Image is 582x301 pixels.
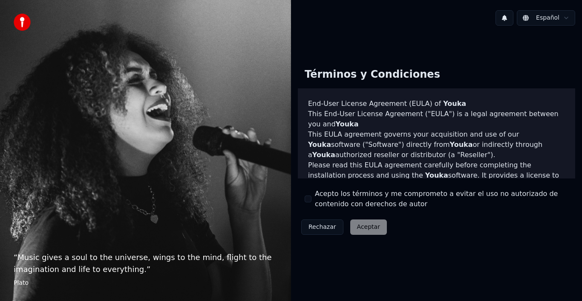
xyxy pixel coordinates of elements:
[14,279,277,287] footer: Plato
[308,109,565,129] p: This End-User License Agreement ("EULA") is a legal agreement between you and
[308,129,565,160] p: This EULA agreement governs your acquisition and use of our software ("Software") directly from o...
[443,99,466,108] span: Youka
[308,140,331,149] span: Youka
[312,151,335,159] span: Youka
[425,171,448,179] span: Youka
[14,251,277,275] p: “ Music gives a soul to the universe, wings to the mind, flight to the imagination and life to ev...
[308,160,565,201] p: Please read this EULA agreement carefully before completing the installation process and using th...
[301,219,343,235] button: Rechazar
[14,14,31,31] img: youka
[336,120,359,128] span: Youka
[308,99,565,109] h3: End-User License Agreement (EULA) of
[450,140,473,149] span: Youka
[315,189,568,209] label: Acepto los términos y me comprometo a evitar el uso no autorizado de contenido con derechos de autor
[298,61,447,88] div: Términos y Condiciones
